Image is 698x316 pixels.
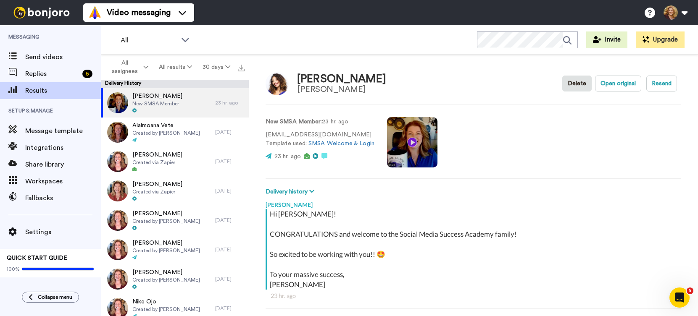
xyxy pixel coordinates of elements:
span: Workspaces [25,176,101,186]
iframe: Intercom live chat [669,287,690,308]
span: Created by [PERSON_NAME] [132,306,200,313]
a: [PERSON_NAME]Created by [PERSON_NAME][DATE] [101,235,249,264]
div: [DATE] [215,217,245,224]
button: Invite [586,31,627,48]
span: All assignees [108,59,142,76]
button: Upgrade [636,31,685,48]
span: Created by [PERSON_NAME] [132,218,200,225]
span: Created via Zapier [132,188,182,195]
a: [PERSON_NAME]New SMSA Member23 hr. ago [101,88,249,118]
a: SMSA Welcome & Login [308,141,374,146]
span: [PERSON_NAME] [132,268,200,277]
div: [DATE] [215,188,245,194]
button: Collapse menu [22,292,79,303]
span: Alaimoana Vete [132,121,200,130]
div: 5 [82,70,92,78]
button: All assignees [103,55,154,79]
p: [EMAIL_ADDRESS][DOMAIN_NAME] Template used: [266,131,374,148]
span: [PERSON_NAME] [132,209,200,218]
span: [PERSON_NAME] [132,239,200,247]
span: Send videos [25,52,101,62]
img: 3095858b-c7ba-490c-9a32-520f1ec8805a-thumb.jpg [107,151,128,172]
img: 35acabac-1f70-4ec6-8369-f33144de24d5-thumb.jpg [107,269,128,290]
button: Delete [562,76,592,91]
button: Export all results that match these filters now. [235,61,247,73]
a: [PERSON_NAME]Created by [PERSON_NAME][DATE] [101,206,249,235]
span: Created by [PERSON_NAME] [132,277,200,283]
img: 35acabac-1f70-4ec6-8369-f33144de24d5-thumb.jpg [107,239,128,260]
span: Created by [PERSON_NAME] [132,247,200,254]
div: [DATE] [215,158,245,165]
img: 7049023a-5599-4c4b-96b4-d2570ccdaff2-thumb.jpg [107,92,128,113]
img: Image of Nina Perez [266,72,289,95]
span: All [121,35,177,45]
button: 30 days [197,60,235,75]
div: 23 hr. ago [215,99,245,106]
img: vm-color.svg [88,6,102,19]
span: Fallbacks [25,193,101,203]
img: af8e357f-6fd6-4b7d-b554-0797ea4de579-thumb.jpg [107,210,128,231]
a: Alaimoana VeteCreated by [PERSON_NAME][DATE] [101,118,249,147]
span: Results [25,86,101,96]
a: [PERSON_NAME]Created via Zapier[DATE] [101,176,249,206]
div: [DATE] [215,129,245,136]
span: Integrations [25,143,101,153]
button: Delivery history [266,187,317,196]
img: export.svg [238,65,245,71]
span: Created via Zapier [132,159,182,166]
span: Nike Ojo [132,298,200,306]
div: [DATE] [215,305,245,312]
div: [DATE] [215,276,245,282]
span: [PERSON_NAME] [132,151,182,159]
div: Delivery History [101,80,249,88]
span: Settings [25,227,101,237]
span: [PERSON_NAME] [132,92,182,100]
div: [PERSON_NAME] [297,73,386,85]
button: All results [154,60,198,75]
div: 23 hr. ago [271,292,676,300]
div: [PERSON_NAME] [297,85,386,94]
span: 100% [7,266,20,272]
div: [DATE] [215,246,245,253]
span: New SMSA Member [132,100,182,107]
img: ba70793d-812b-4597-b1bf-c6a238f11146-thumb.jpg [107,180,128,201]
span: QUICK START GUIDE [7,255,67,261]
span: Created by [PERSON_NAME] [132,130,200,136]
span: 23 hr. ago [274,154,301,159]
div: Hi [PERSON_NAME]! CONGRATULATIONS and welcome to the Social Media Success Academy family! So exci... [270,209,679,290]
button: Open original [595,76,641,91]
p: : 23 hr. ago [266,118,374,126]
span: Share library [25,159,101,170]
span: Collapse menu [38,294,72,300]
span: Message template [25,126,101,136]
a: [PERSON_NAME]Created via Zapier[DATE] [101,147,249,176]
div: [PERSON_NAME] [266,196,681,209]
span: Replies [25,69,79,79]
button: Resend [646,76,677,91]
img: bj-logo-header-white.svg [10,7,73,18]
img: 099e2574-0a8e-48c1-b072-0d0298cb2555-thumb.jpg [107,122,128,143]
strong: New SMSA Member [266,119,321,125]
span: [PERSON_NAME] [132,180,182,188]
a: [PERSON_NAME]Created by [PERSON_NAME][DATE] [101,264,249,294]
span: Video messaging [107,7,171,18]
span: 5 [687,287,693,294]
